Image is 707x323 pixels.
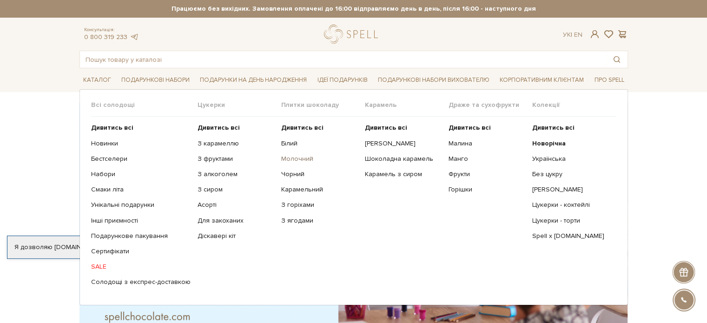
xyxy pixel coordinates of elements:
a: Цукерки - торти [532,217,609,225]
a: Подарункові набори вихователю [374,72,493,88]
a: logo [324,25,382,44]
a: telegram [130,33,139,41]
span: Всі солодощі [91,101,198,109]
a: Інші приємності [91,217,191,225]
b: Новорічна [532,139,566,147]
a: Подарункове пакування [91,232,191,240]
a: З фруктами [198,155,274,163]
a: [PERSON_NAME] [365,139,442,148]
a: Дивитись всі [198,124,274,132]
a: З карамеллю [198,139,274,148]
a: Карамельний [281,185,358,194]
a: Корпоративним клієнтам [496,72,588,88]
b: Дивитись всі [449,124,491,132]
a: En [574,31,582,39]
b: Дивитись всі [281,124,324,132]
a: Без цукру [532,170,609,178]
a: Горішки [449,185,525,194]
a: Ідеї подарунків [313,73,371,87]
a: Про Spell [590,73,628,87]
a: Подарункові набори [118,73,193,87]
a: Для закоханих [198,217,274,225]
a: Солодощі з експрес-доставкою [91,278,191,286]
a: Карамель з сиром [365,170,442,178]
input: Пошук товару у каталозі [80,51,606,68]
a: Молочний [281,155,358,163]
a: Смаки літа [91,185,191,194]
span: | [571,31,572,39]
span: Карамель [365,101,449,109]
a: [PERSON_NAME] [532,185,609,194]
a: Подарунки на День народження [196,73,311,87]
strong: Працюємо без вихідних. Замовлення оплачені до 16:00 відправляємо день в день, після 16:00 - насту... [79,5,628,13]
b: Дивитись всі [198,124,240,132]
span: Плитки шоколаду [281,101,365,109]
a: Шоколадна карамель [365,155,442,163]
a: Spell x [DOMAIN_NAME] [532,232,609,240]
a: Цукерки - коктейлі [532,201,609,209]
a: Унікальні подарунки [91,201,191,209]
a: Білий [281,139,358,148]
a: Фрукти [449,170,525,178]
b: Дивитись всі [532,124,575,132]
a: Українська [532,155,609,163]
a: Бестселери [91,155,191,163]
a: З горіхами [281,201,358,209]
a: 0 800 319 233 [84,33,127,41]
span: Консультація: [84,27,139,33]
a: Дивитись всі [365,124,442,132]
span: Цукерки [198,101,281,109]
a: Дивитись всі [91,124,191,132]
span: Колекції [532,101,616,109]
a: Дивитись всі [532,124,609,132]
a: Каталог [79,73,115,87]
a: Діскавері кіт [198,232,274,240]
div: Я дозволяю [DOMAIN_NAME] використовувати [7,243,259,251]
a: Набори [91,170,191,178]
a: Дивитись всі [449,124,525,132]
a: Новорічна [532,139,609,148]
a: З ягодами [281,217,358,225]
a: З алкоголем [198,170,274,178]
a: Новинки [91,139,191,148]
a: Дивитись всі [281,124,358,132]
a: З сиром [198,185,274,194]
button: Пошук товару у каталозі [606,51,628,68]
a: Манго [449,155,525,163]
a: Асорті [198,201,274,209]
span: Драже та сухофрукти [449,101,532,109]
a: Чорний [281,170,358,178]
b: Дивитись всі [365,124,407,132]
a: SALE [91,263,191,271]
div: Каталог [79,89,628,305]
div: Ук [563,31,582,39]
b: Дивитись всі [91,124,133,132]
a: Сертифікати [91,247,191,256]
a: Малина [449,139,525,148]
